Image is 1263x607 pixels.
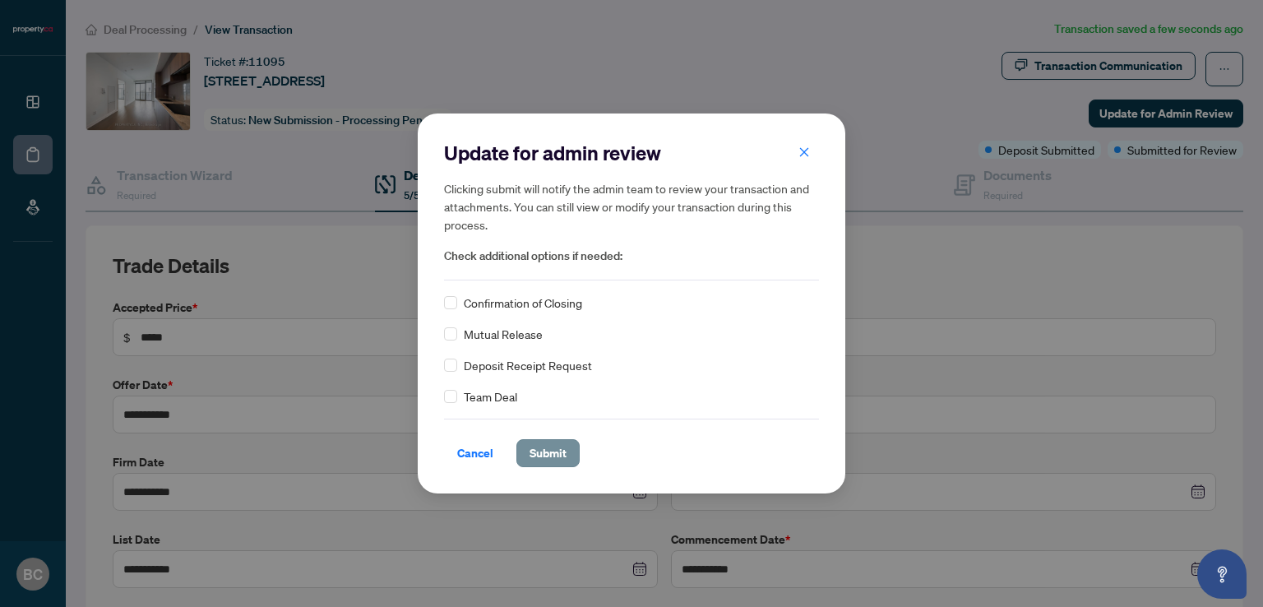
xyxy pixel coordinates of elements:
span: Confirmation of Closing [464,294,582,312]
button: Cancel [444,439,507,467]
button: Submit [516,439,580,467]
span: Mutual Release [464,325,543,343]
span: Team Deal [464,387,517,405]
span: Submit [530,440,567,466]
span: Deposit Receipt Request [464,356,592,374]
span: close [798,146,810,158]
h5: Clicking submit will notify the admin team to review your transaction and attachments. You can st... [444,179,819,234]
button: Open asap [1197,549,1247,599]
span: Check additional options if needed: [444,247,819,266]
span: Cancel [457,440,493,466]
h2: Update for admin review [444,140,819,166]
